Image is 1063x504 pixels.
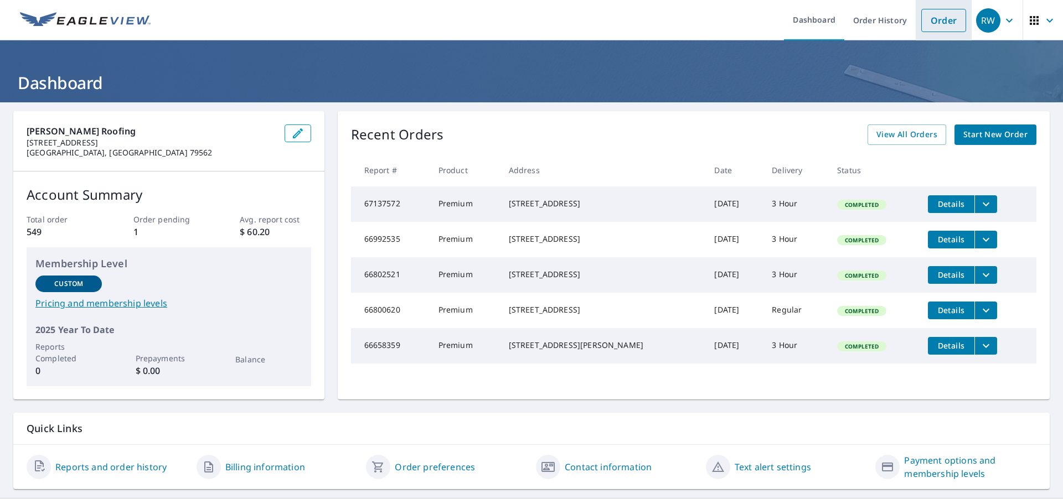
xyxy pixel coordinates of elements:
div: RW [976,8,1000,33]
td: [DATE] [705,293,763,328]
a: Payment options and membership levels [904,454,1036,480]
p: $ 60.20 [240,225,311,238]
td: Premium [430,222,500,257]
button: detailsBtn-66992535 [928,231,974,248]
td: 3 Hour [763,257,828,293]
button: filesDropdownBtn-66658359 [974,337,997,355]
td: 66992535 [351,222,430,257]
button: detailsBtn-66802521 [928,266,974,284]
th: Report # [351,154,430,186]
td: [DATE] [705,328,763,363]
td: [DATE] [705,257,763,293]
p: 549 [27,225,97,238]
p: [STREET_ADDRESS] [27,138,276,148]
td: 66802521 [351,257,430,293]
span: Details [935,234,968,245]
p: Quick Links [27,422,1036,435]
p: 1 [133,225,204,238]
span: Completed [838,236,885,244]
th: Delivery [763,154,828,186]
td: [DATE] [705,222,763,257]
div: [STREET_ADDRESS] [509,269,697,280]
button: filesDropdownBtn-66802521 [974,266,997,284]
span: Completed [838,272,885,279]
a: Text alert settings [735,460,811,474]
p: Membership Level [35,256,302,271]
span: Start New Order [963,128,1028,142]
p: $ 0.00 [136,364,202,377]
p: Account Summary [27,185,311,205]
p: Order pending [133,214,204,225]
td: 66658359 [351,328,430,363]
span: View All Orders [876,128,937,142]
a: Start New Order [954,124,1036,145]
p: Prepayments [136,352,202,364]
td: 66800620 [351,293,430,328]
div: [STREET_ADDRESS] [509,198,697,209]
button: filesDropdownBtn-66992535 [974,231,997,248]
span: Completed [838,307,885,315]
th: Product [430,154,500,186]
td: Premium [430,293,500,328]
div: [STREET_ADDRESS] [509,304,697,315]
button: detailsBtn-66658359 [928,337,974,355]
td: [DATE] [705,186,763,222]
td: Premium [430,257,500,293]
td: 3 Hour [763,328,828,363]
button: filesDropdownBtn-67137572 [974,195,997,213]
p: Avg. report cost [240,214,311,225]
button: detailsBtn-67137572 [928,195,974,213]
span: Details [935,269,968,280]
div: [STREET_ADDRESS][PERSON_NAME] [509,340,697,351]
span: Details [935,340,968,351]
th: Status [828,154,919,186]
th: Address [500,154,706,186]
h1: Dashboard [13,71,1050,94]
p: [PERSON_NAME] Roofing [27,124,276,138]
img: EV Logo [20,12,151,29]
p: Recent Orders [351,124,444,145]
a: Billing information [225,460,305,474]
button: filesDropdownBtn-66800620 [974,302,997,319]
a: View All Orders [868,124,946,145]
p: Custom [54,279,83,289]
div: [STREET_ADDRESS] [509,233,697,245]
td: Premium [430,328,500,363]
th: Date [705,154,763,186]
a: Order preferences [395,460,475,474]
button: detailsBtn-66800620 [928,302,974,319]
td: 3 Hour [763,222,828,257]
p: Total order [27,214,97,225]
td: 3 Hour [763,186,828,222]
span: Completed [838,342,885,350]
a: Pricing and membership levels [35,297,302,310]
p: 2025 Year To Date [35,323,302,336]
a: Reports and order history [55,460,167,474]
span: Details [935,305,968,315]
p: Balance [235,354,302,365]
p: Reports Completed [35,341,102,364]
td: 67137572 [351,186,430,222]
a: Order [921,9,966,32]
p: [GEOGRAPHIC_DATA], [GEOGRAPHIC_DATA] 79562 [27,148,276,158]
a: Contact information [565,460,652,474]
span: Completed [838,201,885,209]
span: Details [935,199,968,209]
td: Premium [430,186,500,222]
p: 0 [35,364,102,377]
td: Regular [763,293,828,328]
